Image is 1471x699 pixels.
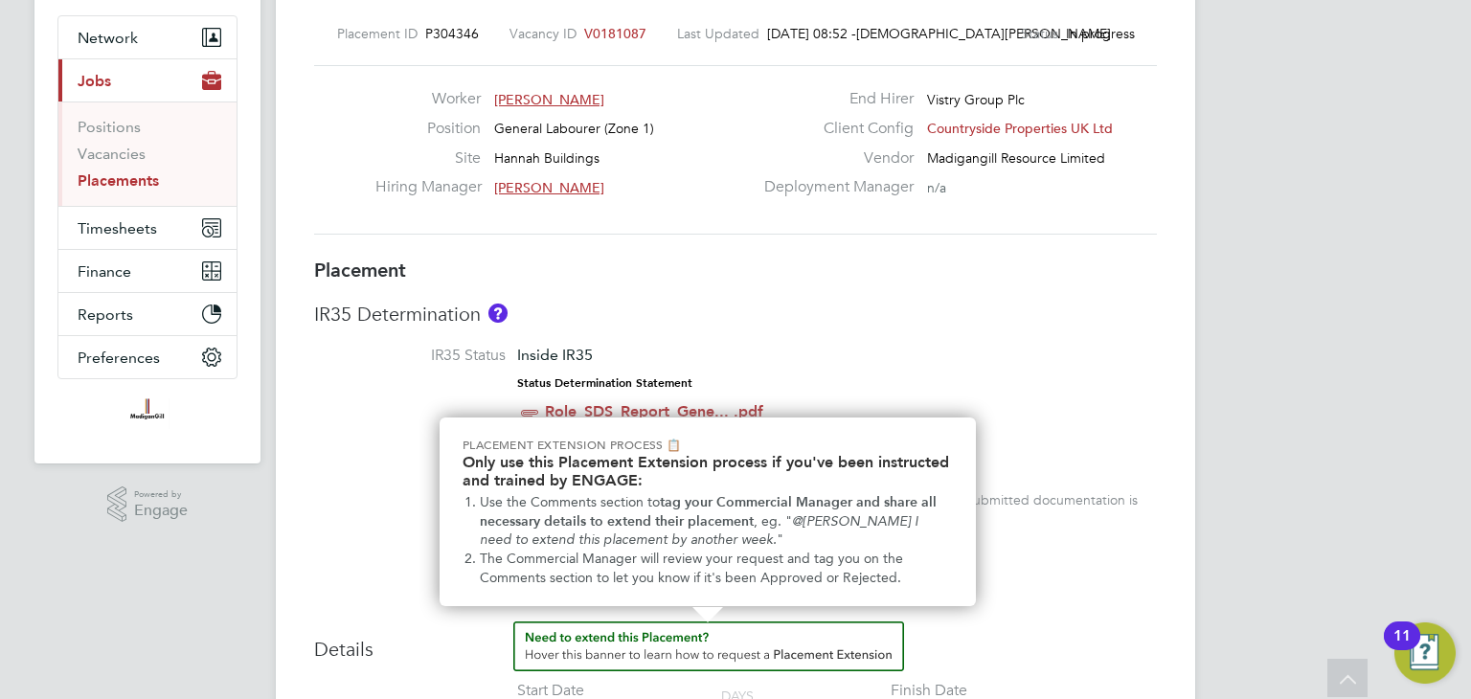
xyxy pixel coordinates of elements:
strong: tag your Commercial Manager and share all necessary details to extend their placement [480,494,940,530]
span: Madigangill Resource Limited [927,149,1105,167]
label: Last Updated [677,25,759,42]
span: Network [78,29,138,47]
label: Vacancy ID [509,25,577,42]
h2: Only use this Placement Extension process if you've been instructed and trained by ENGAGE: [463,453,953,489]
label: IR35 Status [314,346,506,366]
label: Worker [375,89,481,109]
span: In progress [1066,25,1135,42]
li: The Commercial Manager will review your request and tag you on the Comments section to let you kn... [480,550,953,587]
span: Vistry Group Plc [927,91,1025,108]
label: End Hirer [753,89,914,109]
span: " [777,531,783,548]
label: Client Config [753,119,914,139]
button: How to extend a Placement? [513,621,904,671]
span: , eg. " [754,513,792,530]
b: Placement [314,259,406,282]
span: Finance [78,262,131,281]
span: Use the Comments section to [480,494,660,510]
a: Go to home page [57,398,238,429]
div: Need to extend this Placement? Hover this banner. [440,417,976,606]
label: Position [375,119,481,139]
span: Engage [134,503,188,519]
span: Powered by [134,486,188,503]
label: Placement ID [337,25,418,42]
span: Countryside Properties UK Ltd [927,120,1113,137]
span: n/a [927,179,946,196]
span: Timesheets [78,219,157,237]
span: Reports [78,305,133,324]
h3: Details [314,621,1157,662]
button: Open Resource Center, 11 new notifications [1394,622,1456,684]
label: Hiring Manager [375,177,481,197]
span: P304346 [425,25,479,42]
strong: Status Determination Statement [517,376,692,390]
span: [DATE] 08:52 - [767,25,856,42]
span: V0181087 [584,25,646,42]
em: @[PERSON_NAME] I need to extend this placement by another week. [480,513,922,549]
label: Deployment Manager [753,177,914,197]
a: Role_SDS_Report_Gene... .pdf [545,402,763,420]
span: Preferences [78,349,160,367]
label: Status [1021,25,1058,42]
span: Hannah Buildings [494,149,600,167]
h3: IR35 Determination [314,302,1157,327]
a: Vacancies [78,145,146,163]
span: Jobs [78,72,111,90]
span: Inside IR35 [517,346,593,364]
span: [DEMOGRAPHIC_DATA][PERSON_NAME] [856,25,990,42]
button: About IR35 [488,304,508,323]
span: General Labourer (Zone 1) [494,120,654,137]
label: Site [375,148,481,169]
p: Placement Extension Process 📋 [463,437,953,453]
div: 11 [1393,636,1411,661]
a: Placements [78,171,159,190]
img: madigangill-logo-retina.png [125,398,169,429]
a: Positions [78,118,141,136]
label: Vendor [753,148,914,169]
span: [PERSON_NAME] [494,91,604,108]
span: [PERSON_NAME] [494,179,604,196]
label: IR35 Risk [314,444,506,464]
